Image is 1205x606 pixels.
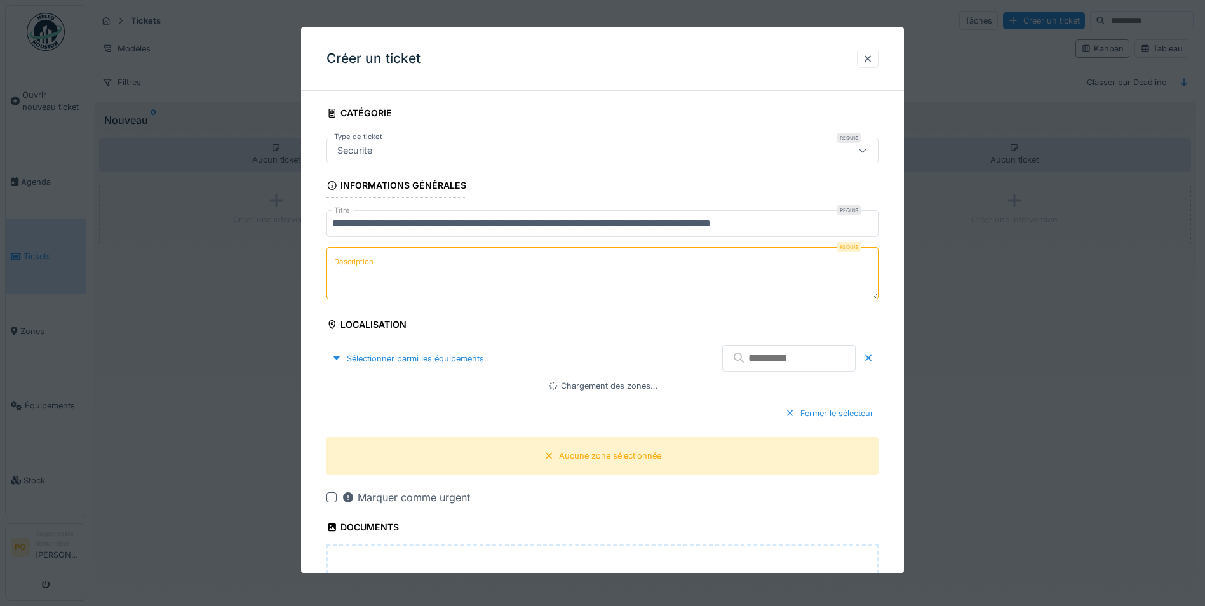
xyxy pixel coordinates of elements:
[326,380,879,392] div: Chargement des zones…
[837,205,861,215] div: Requis
[837,133,861,143] div: Requis
[326,176,466,198] div: Informations générales
[326,349,489,367] div: Sélectionner parmi les équipements
[326,315,407,337] div: Localisation
[326,104,392,125] div: Catégorie
[332,254,376,270] label: Description
[342,490,470,505] div: Marquer comme urgent
[332,144,377,158] div: Securite
[332,205,353,216] label: Titre
[326,51,421,67] h3: Créer un ticket
[332,131,385,142] label: Type de ticket
[326,518,399,539] div: Documents
[559,450,661,462] div: Aucune zone sélectionnée
[837,242,861,252] div: Requis
[780,405,879,422] div: Fermer le sélecteur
